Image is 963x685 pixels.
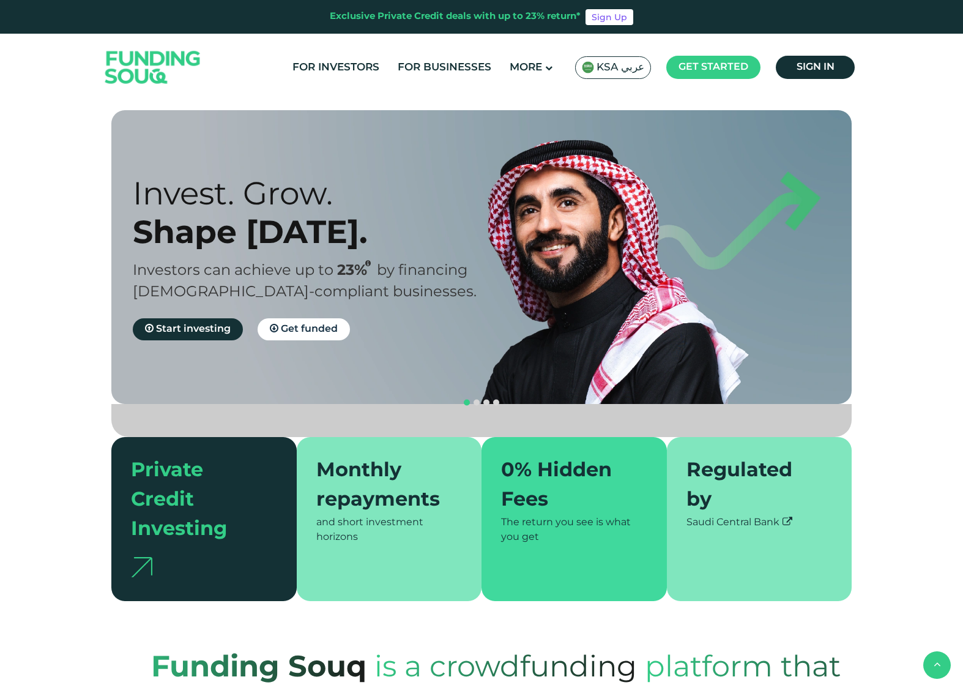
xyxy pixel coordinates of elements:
button: navigation [462,398,472,408]
a: Get funded [258,318,350,340]
span: KSA عربي [597,61,644,75]
img: arrow [131,557,152,577]
button: navigation [481,398,491,408]
i: 23% IRR (expected) ~ 15% Net yield (expected) [365,260,371,267]
button: navigation [491,398,501,408]
div: Regulated by [686,457,818,515]
div: Private Credit Investing [131,457,262,545]
a: Sign Up [586,9,633,25]
span: Get funded [281,324,338,334]
span: More [510,62,542,73]
img: SA Flag [582,61,594,73]
a: For Investors [289,58,382,78]
div: Exclusive Private Credit deals with up to 23% return* [330,10,581,24]
button: back [923,651,951,679]
div: 0% Hidden Fees [501,457,633,515]
div: Shape [DATE]. [133,212,503,251]
span: Sign in [797,62,835,72]
span: Get started [679,62,748,72]
div: Invest. Grow. [133,174,503,212]
div: Saudi Central Bank [686,515,833,530]
a: For Businesses [395,58,494,78]
strong: Funding Souq [151,654,366,683]
div: and short investment horizons [316,515,463,545]
span: 23% [337,264,377,278]
a: Sign in [776,56,855,79]
div: The return you see is what you get [501,515,647,545]
img: Logo [93,37,213,99]
a: Start investing [133,318,243,340]
span: Start investing [156,324,231,334]
button: navigation [472,398,481,408]
div: Monthly repayments [316,457,448,515]
span: Investors can achieve up to [133,264,333,278]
